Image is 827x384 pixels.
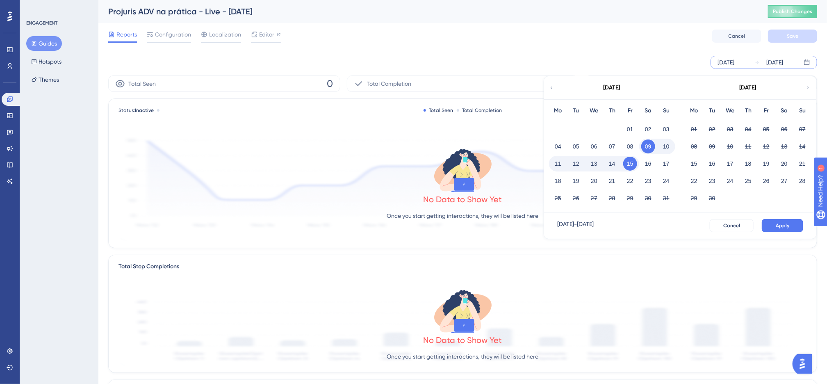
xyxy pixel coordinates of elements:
[759,122,773,136] button: 05
[605,157,619,171] button: 14
[705,157,719,171] button: 16
[641,191,655,205] button: 30
[768,5,817,18] button: Publish Changes
[118,107,154,114] span: Status:
[710,219,754,232] button: Cancel
[740,83,756,93] div: [DATE]
[723,122,737,136] button: 03
[26,20,57,26] div: ENGAGEMENT
[687,157,701,171] button: 15
[759,157,773,171] button: 19
[128,79,156,89] span: Total Seen
[703,106,721,116] div: Tu
[569,139,583,153] button: 05
[705,122,719,136] button: 02
[604,83,620,93] div: [DATE]
[705,174,719,188] button: 23
[705,139,719,153] button: 09
[551,191,565,205] button: 25
[387,211,539,221] p: Once you start getting interactions, they will be listed here
[793,352,817,376] iframe: UserGuiding AI Assistant Launcher
[741,122,755,136] button: 04
[623,174,637,188] button: 22
[639,106,657,116] div: Sa
[741,174,755,188] button: 25
[623,139,637,153] button: 08
[567,106,585,116] div: Tu
[795,122,809,136] button: 07
[659,191,673,205] button: 31
[457,107,502,114] div: Total Completion
[777,174,791,188] button: 27
[721,106,739,116] div: We
[759,139,773,153] button: 12
[723,174,737,188] button: 24
[19,2,51,12] span: Need Help?
[687,139,701,153] button: 08
[155,30,191,39] span: Configuration
[605,139,619,153] button: 07
[367,79,412,89] span: Total Completion
[569,157,583,171] button: 12
[685,106,703,116] div: Mo
[116,30,137,39] span: Reports
[603,106,621,116] div: Th
[657,106,675,116] div: Su
[723,157,737,171] button: 17
[623,122,637,136] button: 01
[777,157,791,171] button: 20
[793,106,811,116] div: Su
[659,157,673,171] button: 17
[729,33,745,39] span: Cancel
[768,30,817,43] button: Save
[776,222,789,229] span: Apply
[795,157,809,171] button: 21
[641,157,655,171] button: 16
[57,4,59,11] div: 1
[641,174,655,188] button: 23
[605,174,619,188] button: 21
[623,157,637,171] button: 15
[551,139,565,153] button: 04
[118,262,179,272] div: Total Step Completions
[705,191,719,205] button: 30
[259,30,274,39] span: Editor
[551,174,565,188] button: 18
[424,107,453,114] div: Total Seen
[587,157,601,171] button: 13
[659,174,673,188] button: 24
[424,334,502,346] div: No Data to Show Yet
[327,77,333,90] span: 0
[795,174,809,188] button: 28
[775,106,793,116] div: Sa
[551,157,565,171] button: 11
[659,122,673,136] button: 03
[759,174,773,188] button: 26
[741,157,755,171] button: 18
[757,106,775,116] div: Fr
[549,106,567,116] div: Mo
[387,352,539,361] p: Once you start getting interactions, they will be listed here
[26,54,66,69] button: Hotspots
[135,107,154,113] span: Inactive
[569,174,583,188] button: 19
[687,174,701,188] button: 22
[739,106,757,116] div: Th
[605,191,619,205] button: 28
[424,194,502,205] div: No Data to Show Yet
[723,222,740,229] span: Cancel
[766,57,783,67] div: [DATE]
[687,122,701,136] button: 01
[687,191,701,205] button: 29
[621,106,639,116] div: Fr
[209,30,241,39] span: Localization
[659,139,673,153] button: 10
[787,33,798,39] span: Save
[718,57,734,67] div: [DATE]
[641,139,655,153] button: 09
[723,139,737,153] button: 10
[108,6,747,17] div: Projuris ADV na prática - Live - [DATE]
[777,122,791,136] button: 06
[795,139,809,153] button: 14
